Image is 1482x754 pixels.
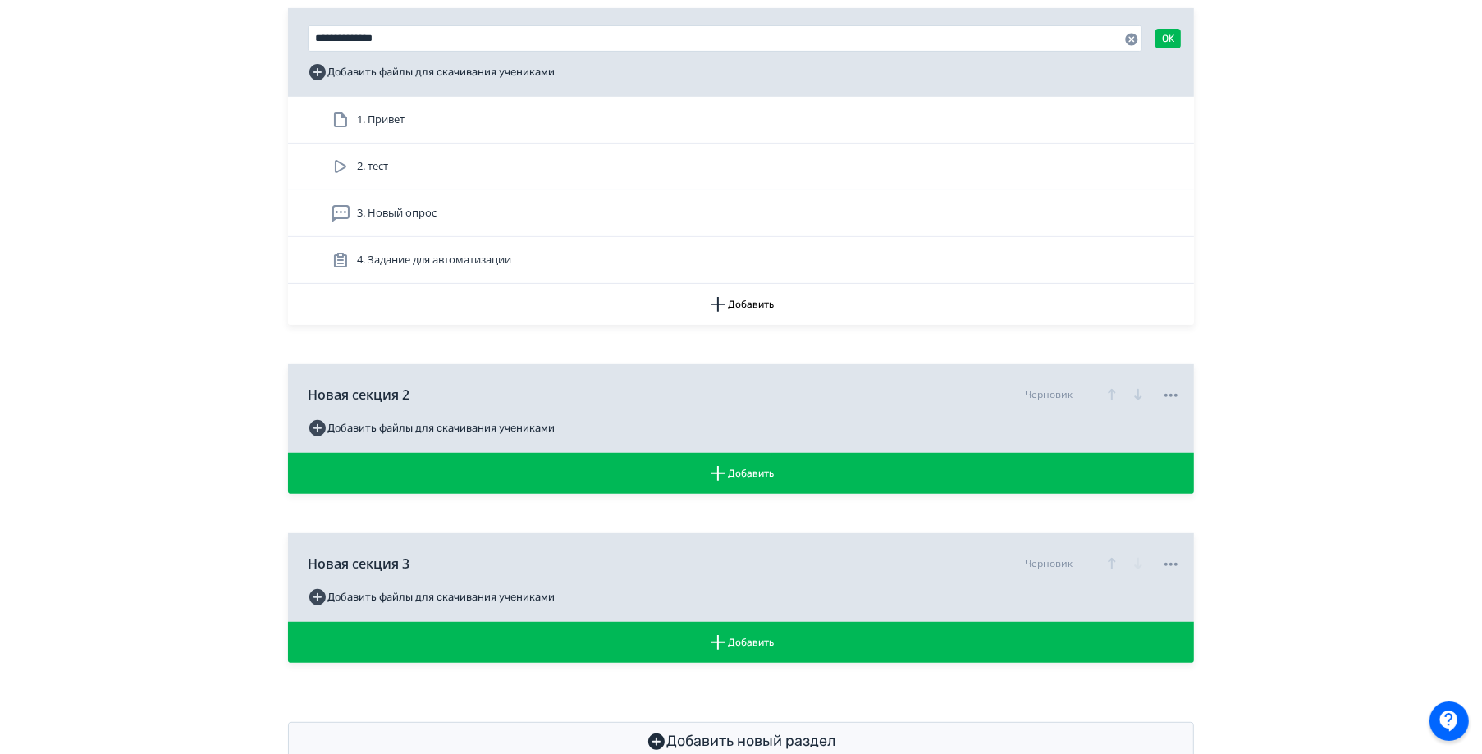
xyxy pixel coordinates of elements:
[308,415,555,441] button: Добавить файлы для скачивания учениками
[308,59,555,85] button: Добавить файлы для скачивания учениками
[288,97,1194,144] div: 1. Привет
[288,622,1194,663] button: Добавить
[288,453,1194,494] button: Добавить
[1025,556,1073,571] div: Черновик
[1155,29,1181,48] button: OK
[1025,387,1073,402] div: Черновик
[357,112,405,128] span: 1. Привет
[288,237,1194,284] div: 4. Задание для автоматизации
[308,584,555,610] button: Добавить файлы для скачивания учениками
[288,144,1194,190] div: 2. тест
[357,158,388,175] span: 2. тест
[357,252,511,268] span: 4. Задание для автоматизации
[357,205,437,222] span: 3. Новый опрос
[288,190,1194,237] div: 3. Новый опрос
[308,554,409,573] span: Новая секция 3
[308,385,409,404] span: Новая секция 2
[288,284,1194,325] button: Добавить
